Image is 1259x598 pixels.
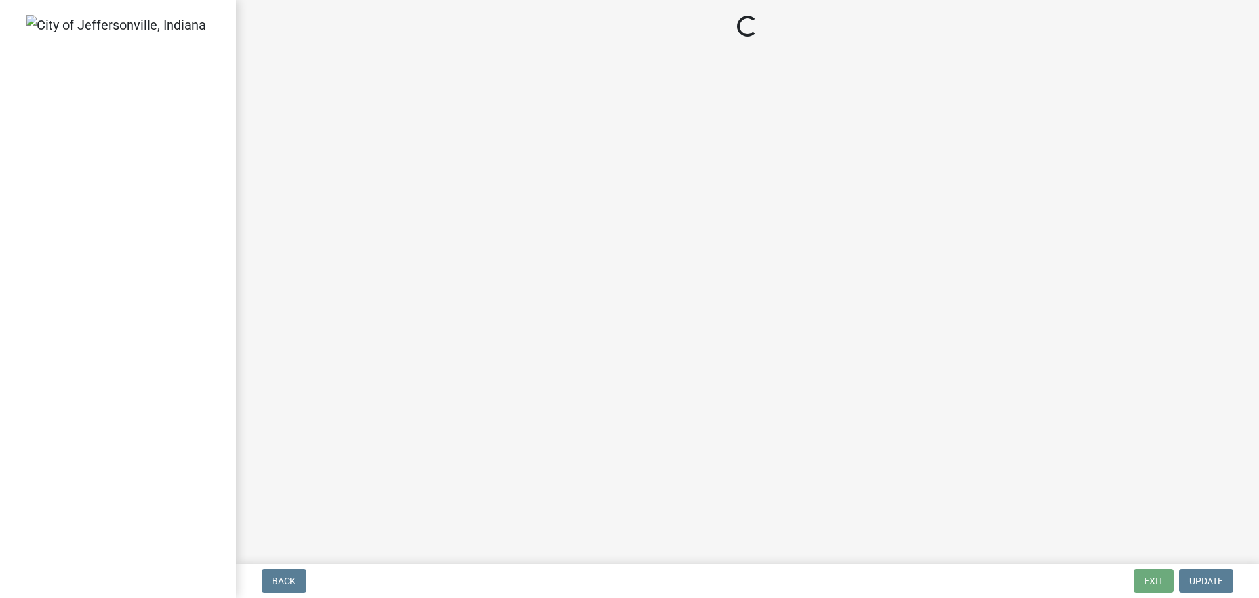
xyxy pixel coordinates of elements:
[26,15,206,35] img: City of Jeffersonville, Indiana
[1179,569,1233,593] button: Update
[262,569,306,593] button: Back
[272,576,296,586] span: Back
[1134,569,1174,593] button: Exit
[1189,576,1223,586] span: Update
